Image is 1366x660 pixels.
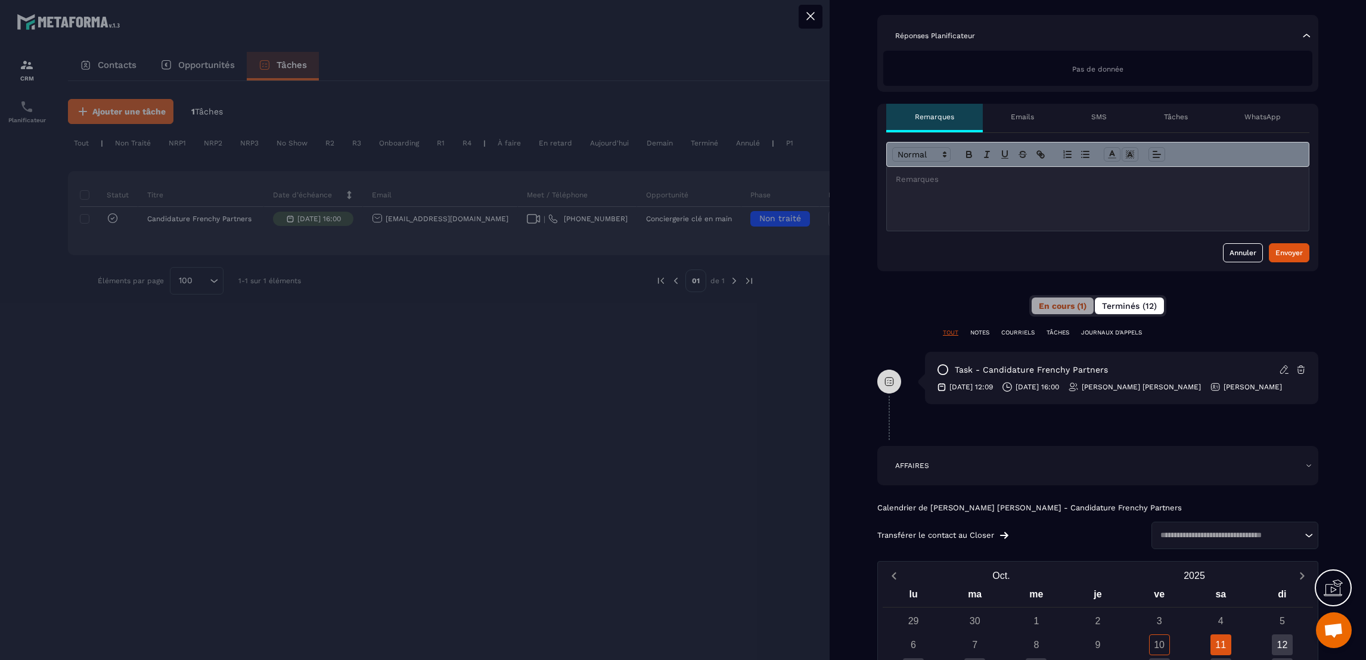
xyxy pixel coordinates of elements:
button: En cours (1) [1032,298,1094,314]
button: Open months overlay [905,565,1098,586]
p: JOURNAUX D'APPELS [1081,329,1142,337]
p: WhatsApp [1244,112,1281,122]
p: Tâches [1164,112,1188,122]
p: Calendrier de [PERSON_NAME] [PERSON_NAME] - Candidature Frenchy Partners [877,503,1318,513]
div: Search for option [1151,522,1318,549]
button: Terminés (12) [1095,298,1164,314]
span: Pas de donnée [1072,65,1123,73]
p: COURRIELS [1001,329,1035,337]
div: me [1005,586,1067,607]
p: AFFAIRES [895,461,929,470]
div: 4 [1210,611,1231,631]
div: 2 [1087,611,1108,631]
p: NOTES [970,329,989,337]
div: 9 [1087,634,1108,655]
input: Search for option [1156,529,1302,541]
div: 7 [964,634,985,655]
button: Annuler [1223,243,1263,262]
span: Terminés (12) [1102,301,1157,311]
div: 30 [964,611,985,631]
div: je [1067,586,1128,607]
div: 3 [1149,611,1170,631]
div: sa [1190,586,1252,607]
button: Previous month [883,568,905,584]
p: [DATE] 12:09 [949,382,993,392]
p: Transférer le contact au Closer [877,531,994,540]
p: [DATE] 16:00 [1016,382,1059,392]
p: SMS [1091,112,1107,122]
div: ve [1129,586,1190,607]
div: 29 [903,611,924,631]
button: Open years overlay [1098,565,1291,586]
div: lu [883,586,944,607]
p: TOUT [943,329,958,337]
div: 5 [1272,611,1293,631]
div: 10 [1149,634,1170,655]
p: [PERSON_NAME] [1224,382,1282,392]
p: Emails [1011,112,1034,122]
div: Ouvrir le chat [1316,612,1352,648]
div: 8 [1026,634,1047,655]
button: Next month [1291,568,1313,584]
p: Remarques [915,112,954,122]
div: 11 [1210,634,1231,655]
div: di [1252,586,1313,607]
div: 1 [1026,611,1047,631]
div: 12 [1272,634,1293,655]
span: En cours (1) [1039,301,1086,311]
p: task - Candidature Frenchy Partners [955,364,1108,376]
div: 6 [903,634,924,655]
p: Réponses Planificateur [895,31,975,41]
div: ma [944,586,1005,607]
p: [PERSON_NAME] [PERSON_NAME] [1082,382,1201,392]
p: TÂCHES [1047,329,1069,337]
button: Envoyer [1269,243,1309,262]
div: Envoyer [1275,247,1303,259]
